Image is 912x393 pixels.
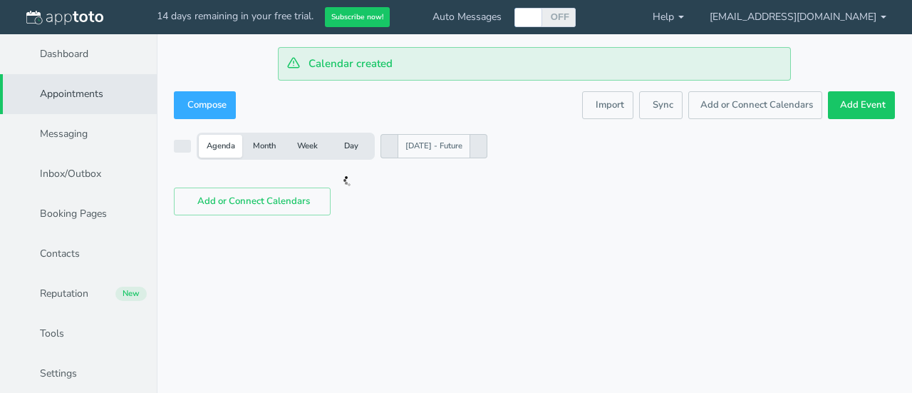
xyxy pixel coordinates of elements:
button: [DATE] - Future [398,134,470,158]
span: Contacts [40,247,80,261]
button: Add or Connect Calendars [688,91,822,119]
span: Booking Pages [40,207,107,221]
span: Inbox/Outbox [40,167,101,181]
button: Add or Connect Calendars [174,188,331,215]
button: Agenda [199,135,242,158]
button: Add Event [828,91,895,119]
span: Messaging [40,127,88,141]
img: logo-apptoto--white.svg [26,11,103,25]
button: Import [582,91,633,119]
button: Month [242,135,286,158]
div: Calendar created [278,47,791,81]
button: Day [329,135,373,158]
span: [DATE] - Future [405,141,462,152]
button: Compose [174,91,236,119]
button: Sync [639,91,683,119]
span: Reputation [40,287,88,301]
span: Sync [648,98,673,112]
button: Subscribe now! [325,7,390,28]
span: Tools [40,327,64,341]
button: Week [286,135,329,158]
div: New [115,287,147,301]
span: Dashboard [40,47,88,61]
label: OFF [550,11,570,23]
span: Appointments [40,87,103,101]
span: 14 days remaining in your free trial. [157,9,313,23]
span: Settings [40,367,77,381]
span: Auto Messages [432,10,502,24]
